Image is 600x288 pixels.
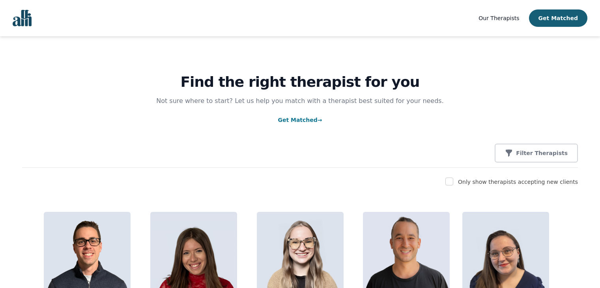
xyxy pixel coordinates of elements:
button: Get Matched [529,9,587,27]
a: Our Therapists [479,13,519,23]
label: Only show therapists accepting new clients [458,179,578,185]
button: Filter Therapists [495,144,578,163]
p: Filter Therapists [516,149,568,157]
span: → [318,117,322,123]
a: Get Matched [278,117,322,123]
span: Our Therapists [479,15,519,21]
p: Not sure where to start? Let us help you match with a therapist best suited for your needs. [149,96,452,106]
img: alli logo [13,10,32,26]
h1: Find the right therapist for you [22,74,578,90]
